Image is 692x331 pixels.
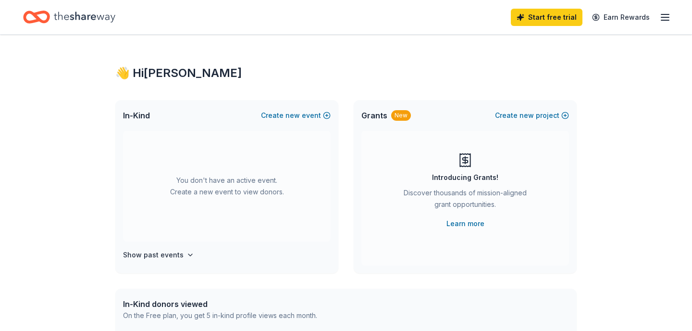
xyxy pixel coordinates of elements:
span: Grants [361,110,387,121]
button: Createnewproject [495,110,569,121]
a: Learn more [446,218,484,229]
button: Createnewevent [261,110,331,121]
div: You don't have an active event. Create a new event to view donors. [123,131,331,242]
span: new [519,110,534,121]
a: Start free trial [511,9,582,26]
a: Home [23,6,115,28]
div: New [391,110,411,121]
div: 👋 Hi [PERSON_NAME] [115,65,577,81]
span: In-Kind [123,110,150,121]
span: new [285,110,300,121]
div: Introducing Grants! [432,172,498,183]
h4: Show past events [123,249,184,261]
div: In-Kind donors viewed [123,298,317,310]
div: Discover thousands of mission-aligned grant opportunities. [400,187,531,214]
div: On the Free plan, you get 5 in-kind profile views each month. [123,310,317,321]
a: Earn Rewards [586,9,655,26]
button: Show past events [123,249,194,261]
